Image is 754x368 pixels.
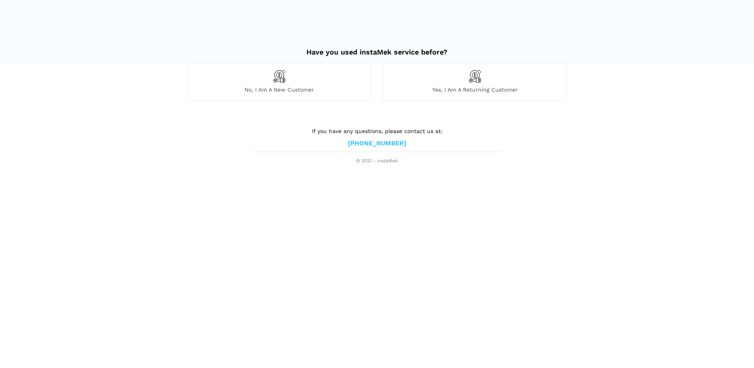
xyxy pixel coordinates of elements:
span: Yes, I am a returning customer [383,86,566,93]
span: © 2021 - instaMek [253,158,501,164]
span: No, I am a new customer [188,86,371,93]
a: [PHONE_NUMBER] [348,139,406,148]
h2: Have you used instaMek service before? [187,40,567,56]
p: If you have any questions, please contact us at: [253,127,501,135]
